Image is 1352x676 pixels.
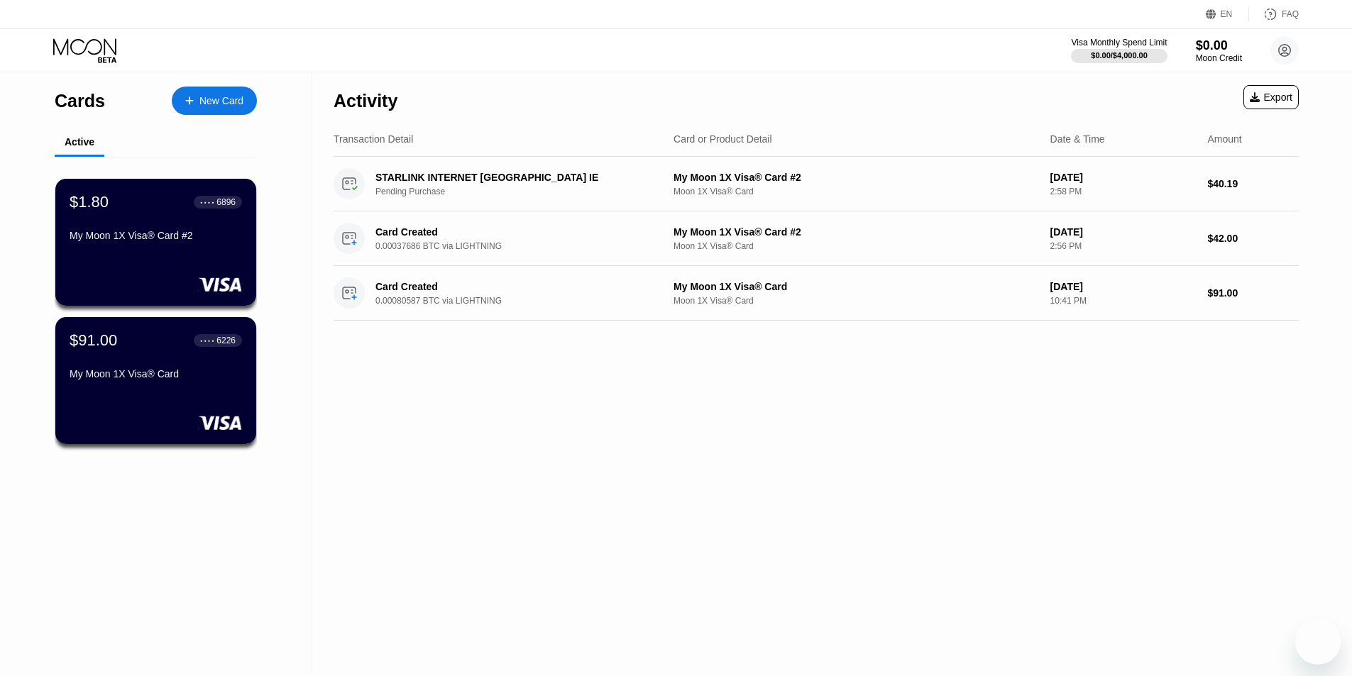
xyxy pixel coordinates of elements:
[334,157,1299,211] div: STARLINK INTERNET [GEOGRAPHIC_DATA] IEPending PurchaseMy Moon 1X Visa® Card #2Moon 1X Visa® Card[...
[1243,85,1299,109] div: Export
[1221,9,1233,19] div: EN
[334,266,1299,321] div: Card Created0.00080587 BTC via LIGHTNINGMy Moon 1X Visa® CardMoon 1X Visa® Card[DATE]10:41 PM$91.00
[1071,38,1167,48] div: Visa Monthly Spend Limit
[1091,51,1148,60] div: $0.00 / $4,000.00
[55,91,105,111] div: Cards
[1207,133,1241,145] div: Amount
[55,317,256,444] div: $91.00● ● ● ●6226My Moon 1X Visa® Card
[674,133,772,145] div: Card or Product Detail
[334,91,397,111] div: Activity
[65,136,94,148] div: Active
[216,197,236,207] div: 6896
[674,172,1039,183] div: My Moon 1X Visa® Card #2
[1282,9,1299,19] div: FAQ
[216,336,236,345] div: 6226
[674,187,1039,196] div: Moon 1X Visa® Card
[1207,233,1299,244] div: $42.00
[1050,187,1197,196] div: 2:58 PM
[1050,172,1197,183] div: [DATE]
[1207,178,1299,189] div: $40.19
[1050,241,1197,251] div: 2:56 PM
[1206,7,1249,21] div: EN
[1071,38,1167,63] div: Visa Monthly Spend Limit$0.00/$4,000.00
[1196,38,1242,63] div: $0.00Moon Credit
[55,179,256,306] div: $1.80● ● ● ●6896My Moon 1X Visa® Card #2
[1050,281,1197,292] div: [DATE]
[674,296,1039,306] div: Moon 1X Visa® Card
[172,87,257,115] div: New Card
[674,241,1039,251] div: Moon 1X Visa® Card
[334,211,1299,266] div: Card Created0.00037686 BTC via LIGHTNINGMy Moon 1X Visa® Card #2Moon 1X Visa® Card[DATE]2:56 PM$4...
[1196,38,1242,53] div: $0.00
[674,281,1039,292] div: My Moon 1X Visa® Card
[375,281,651,292] div: Card Created
[200,200,214,204] div: ● ● ● ●
[1250,92,1292,103] div: Export
[375,241,671,251] div: 0.00037686 BTC via LIGHTNING
[1295,619,1341,665] iframe: Button to launch messaging window
[70,193,109,211] div: $1.80
[1207,287,1299,299] div: $91.00
[199,95,243,107] div: New Card
[674,226,1039,238] div: My Moon 1X Visa® Card #2
[70,230,242,241] div: My Moon 1X Visa® Card #2
[1249,7,1299,21] div: FAQ
[1196,53,1242,63] div: Moon Credit
[375,172,651,183] div: STARLINK INTERNET [GEOGRAPHIC_DATA] IE
[334,133,413,145] div: Transaction Detail
[1050,226,1197,238] div: [DATE]
[375,226,651,238] div: Card Created
[200,338,214,343] div: ● ● ● ●
[70,331,117,350] div: $91.00
[1050,133,1105,145] div: Date & Time
[70,368,242,379] div: My Moon 1X Visa® Card
[375,296,671,306] div: 0.00080587 BTC via LIGHTNING
[1050,296,1197,306] div: 10:41 PM
[375,187,671,196] div: Pending Purchase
